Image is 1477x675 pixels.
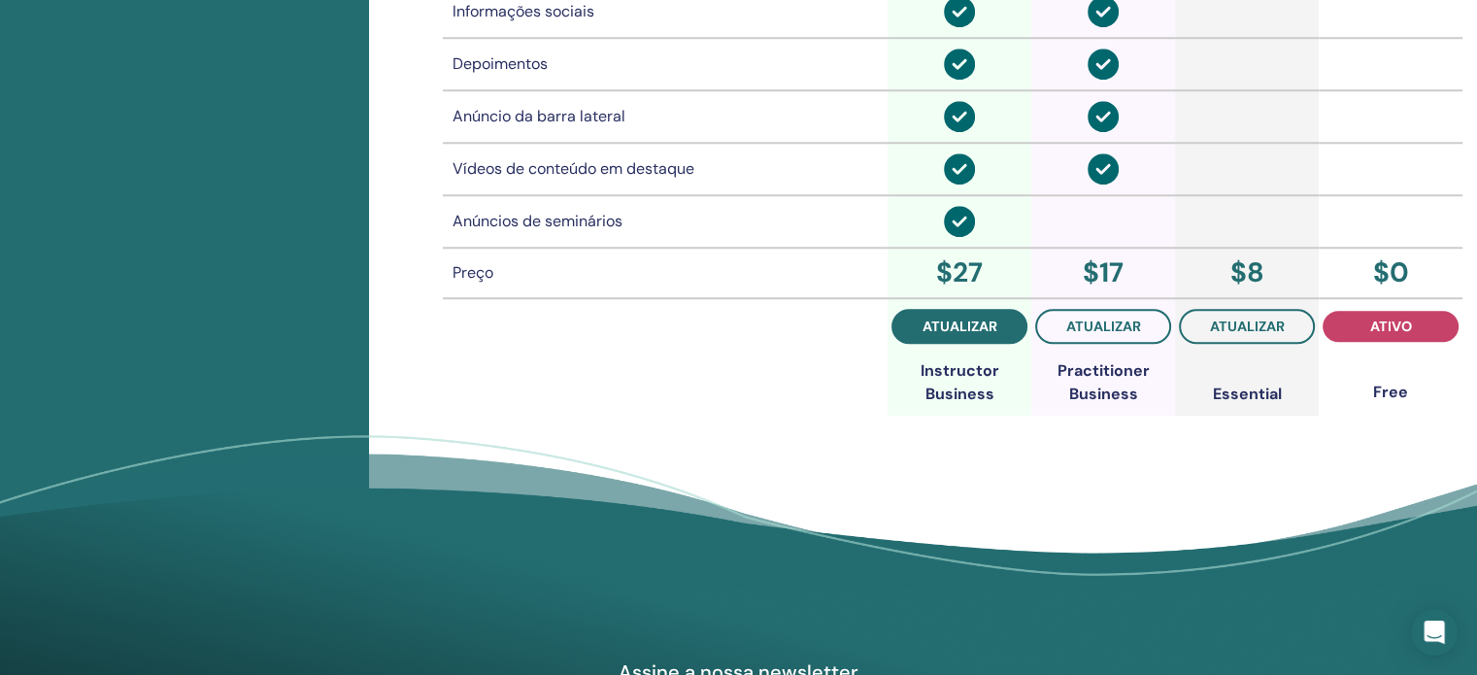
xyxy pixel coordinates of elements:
[888,359,1031,406] div: Instructor Business
[453,105,878,128] div: Anúncio da barra lateral
[1031,359,1175,406] div: Practitioner Business
[453,52,878,76] div: Depoimentos
[944,49,975,80] img: circle-check-solid.svg
[891,253,1027,293] div: $ 27
[1035,253,1171,293] div: $ 17
[923,319,997,334] span: atualizar
[1323,253,1459,293] div: $ 0
[1088,49,1119,80] img: circle-check-solid.svg
[944,101,975,132] img: circle-check-solid.svg
[1411,609,1458,656] div: Open Intercom Messenger
[453,261,878,285] div: Preço
[1370,318,1412,335] span: ativo
[1179,309,1315,344] button: atualizar
[1213,383,1282,406] div: Essential
[1088,101,1119,132] img: circle-check-solid.svg
[453,210,878,233] div: Anúncios de seminários
[1373,381,1408,404] div: Free
[1066,318,1141,335] span: atualizar
[944,206,975,237] img: circle-check-solid.svg
[1323,311,1459,342] button: ativo
[944,153,975,185] img: circle-check-solid.svg
[1088,153,1119,185] img: circle-check-solid.svg
[1179,253,1315,293] div: $ 8
[1035,309,1171,344] button: atualizar
[891,309,1027,344] button: atualizar
[453,157,878,181] div: Vídeos de conteúdo em destaque
[1210,318,1285,335] span: atualizar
